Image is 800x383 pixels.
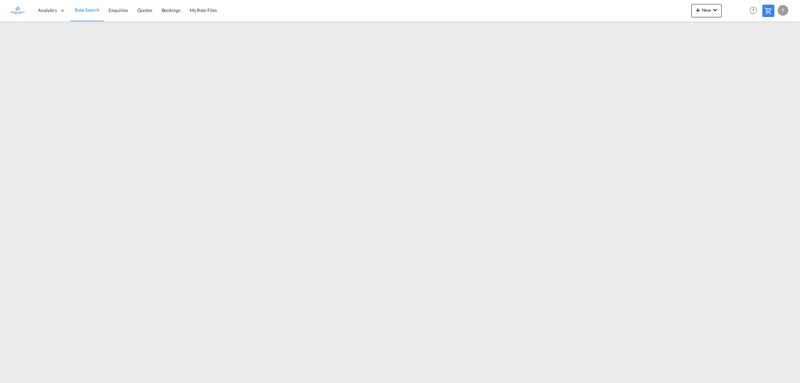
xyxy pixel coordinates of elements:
[694,7,719,13] span: New
[75,7,99,13] span: Rate Search
[162,7,180,13] span: Bookings
[694,6,702,14] md-icon: icon-plus 400-fg
[190,7,217,13] span: My Rate Files
[748,5,759,16] span: Help
[691,4,722,17] button: icon-plus 400-fgNewicon-chevron-down
[109,7,128,13] span: Enquiries
[778,5,788,16] div: T
[748,5,762,17] div: Help
[38,7,57,14] span: Analytics
[10,3,25,18] img: 6a2c35f0b7c411ef99d84d375d6e7407.jpg
[137,7,152,13] span: Quotes
[711,6,719,14] md-icon: icon-chevron-down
